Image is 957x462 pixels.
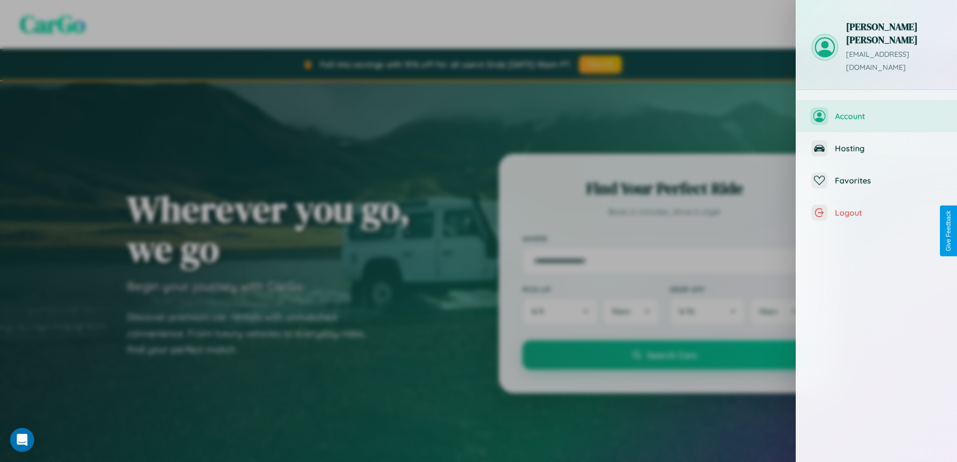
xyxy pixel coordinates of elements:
div: Give Feedback [945,211,952,251]
span: Account [835,111,942,121]
div: Open Intercom Messenger [10,428,34,452]
span: Hosting [835,143,942,153]
p: [EMAIL_ADDRESS][DOMAIN_NAME] [846,48,942,74]
button: Logout [796,197,957,229]
span: Favorites [835,175,942,186]
button: Favorites [796,164,957,197]
span: Logout [835,208,942,218]
h3: [PERSON_NAME] [PERSON_NAME] [846,20,942,46]
button: Hosting [796,132,957,164]
button: Account [796,100,957,132]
